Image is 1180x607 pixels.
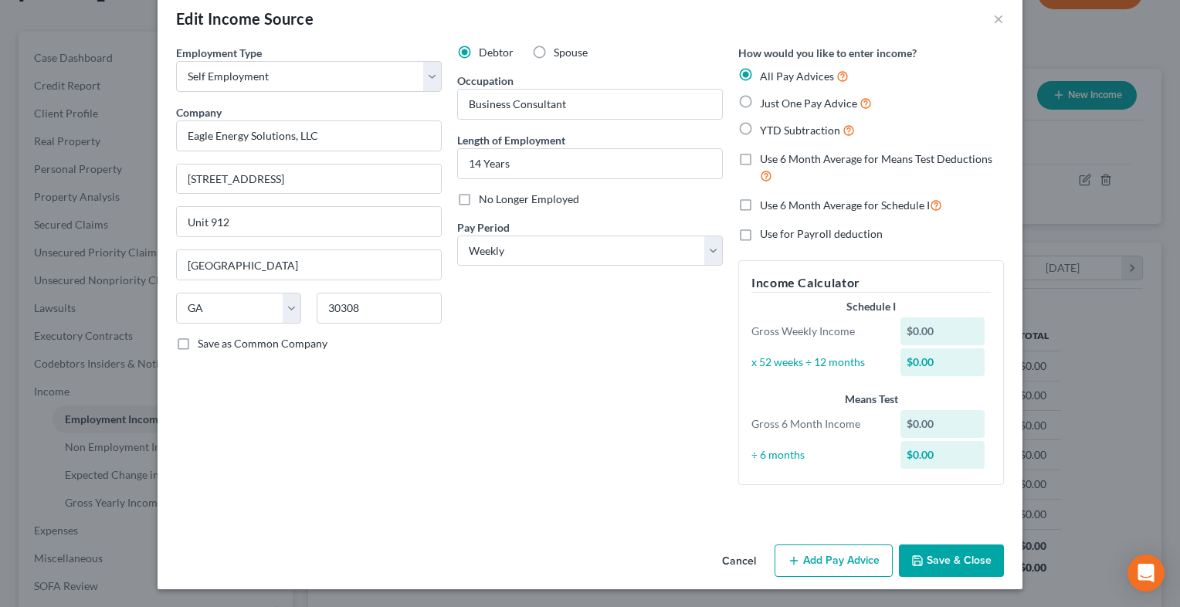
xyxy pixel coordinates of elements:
span: Save as Common Company [198,337,327,350]
div: $0.00 [900,410,985,438]
label: Occupation [457,73,514,89]
span: No Longer Employed [479,192,579,205]
input: Enter zip... [317,293,442,324]
span: Pay Period [457,221,510,234]
div: Schedule I [751,299,991,314]
input: Unit, Suite, etc... [177,207,441,236]
span: Debtor [479,46,514,59]
div: x 52 weeks ÷ 12 months [744,354,893,370]
span: All Pay Advices [760,70,834,83]
label: How would you like to enter income? [738,45,917,61]
input: -- [458,90,722,119]
div: Gross 6 Month Income [744,416,893,432]
input: Enter city... [177,250,441,280]
button: Cancel [710,546,768,577]
button: × [993,9,1004,28]
div: $0.00 [900,317,985,345]
span: YTD Subtraction [760,124,840,137]
input: ex: 2 years [458,149,722,178]
span: Company [176,106,222,119]
label: Length of Employment [457,132,565,148]
span: Spouse [554,46,588,59]
div: Means Test [751,392,991,407]
button: Save & Close [899,544,1004,577]
div: Gross Weekly Income [744,324,893,339]
input: Enter address... [177,164,441,194]
input: Search company by name... [176,120,442,151]
button: Add Pay Advice [775,544,893,577]
span: Just One Pay Advice [760,97,857,110]
div: Edit Income Source [176,8,314,29]
h5: Income Calculator [751,273,991,293]
div: Open Intercom Messenger [1127,554,1165,592]
span: Use 6 Month Average for Means Test Deductions [760,152,992,165]
span: Use for Payroll deduction [760,227,883,240]
span: Employment Type [176,46,262,59]
div: ÷ 6 months [744,447,893,463]
span: Use 6 Month Average for Schedule I [760,198,930,212]
div: $0.00 [900,441,985,469]
div: $0.00 [900,348,985,376]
